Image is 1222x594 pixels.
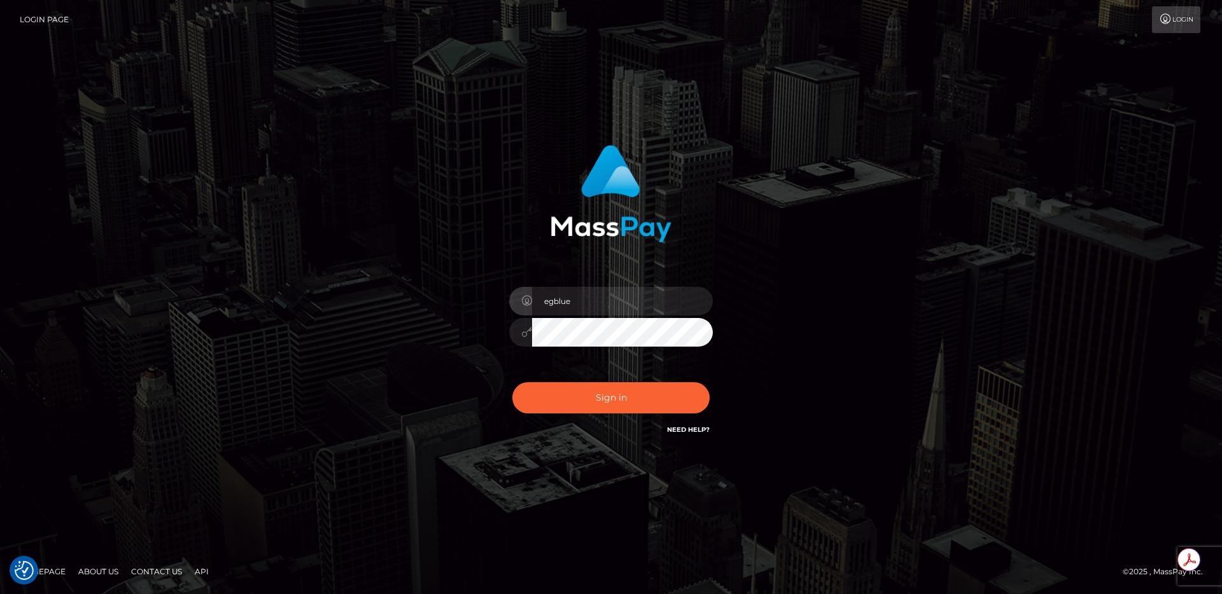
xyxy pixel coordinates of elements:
a: Need Help? [667,425,710,434]
a: Homepage [14,562,71,581]
a: Contact Us [126,562,187,581]
div: © 2025 , MassPay Inc. [1123,565,1212,579]
a: API [190,562,214,581]
a: Login Page [20,6,69,33]
img: Revisit consent button [15,561,34,580]
button: Consent Preferences [15,561,34,580]
button: Sign in [512,382,710,413]
a: About Us [73,562,123,581]
a: Login [1152,6,1200,33]
img: MassPay Login [551,145,671,242]
input: Username... [532,287,713,315]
